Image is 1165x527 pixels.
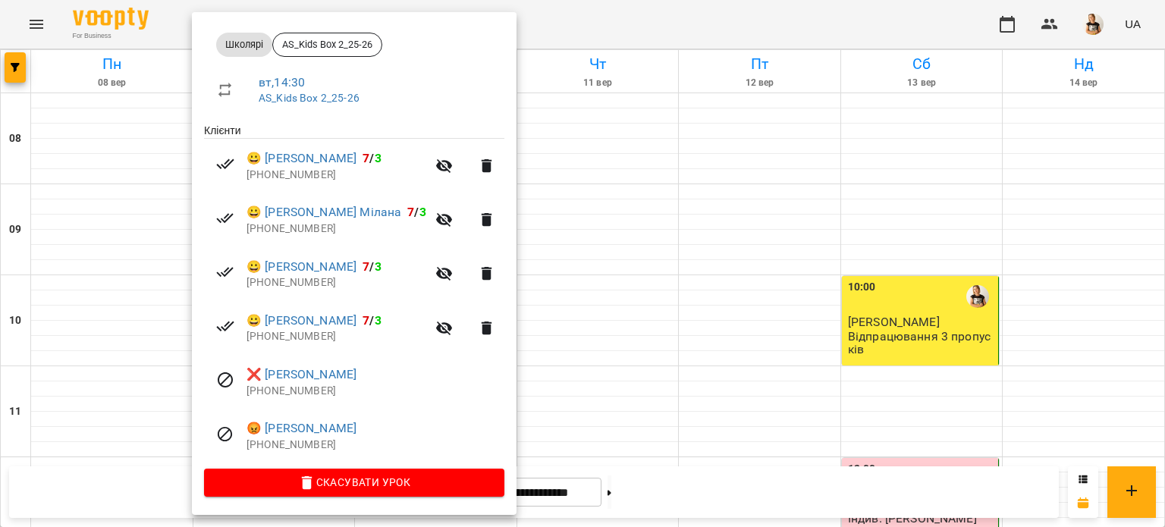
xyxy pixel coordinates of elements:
a: 😀 [PERSON_NAME] [247,312,356,330]
span: 3 [375,313,382,328]
p: [PHONE_NUMBER] [247,329,426,344]
div: AS_Kids Box 2_25-26 [272,33,382,57]
p: [PHONE_NUMBER] [247,438,504,453]
b: / [407,205,425,219]
svg: Візит сплачено [216,263,234,281]
span: 7 [407,205,414,219]
span: 3 [375,151,382,165]
b: / [363,151,381,165]
a: 😀 [PERSON_NAME] Мiлана [247,203,401,221]
a: AS_Kids Box 2_25-26 [259,92,360,104]
span: Скасувати Урок [216,473,492,491]
span: 7 [363,151,369,165]
b: / [363,313,381,328]
svg: Візит сплачено [216,155,234,173]
span: 3 [419,205,426,219]
p: [PHONE_NUMBER] [247,168,426,183]
a: 😡 [PERSON_NAME] [247,419,356,438]
span: 7 [363,259,369,274]
ul: Клієнти [204,123,504,469]
a: 😀 [PERSON_NAME] [247,258,356,276]
span: 7 [363,313,369,328]
a: вт , 14:30 [259,75,305,89]
svg: Візит сплачено [216,317,234,335]
a: 😀 [PERSON_NAME] [247,149,356,168]
svg: Візит скасовано [216,425,234,444]
svg: Візит сплачено [216,209,234,227]
span: AS_Kids Box 2_25-26 [273,38,382,52]
svg: Візит скасовано [216,371,234,389]
p: [PHONE_NUMBER] [247,221,426,237]
button: Скасувати Урок [204,469,504,496]
b: / [363,259,381,274]
p: [PHONE_NUMBER] [247,275,426,290]
span: Школярі [216,38,272,52]
a: ❌ [PERSON_NAME] [247,365,356,384]
p: [PHONE_NUMBER] [247,384,504,399]
span: 3 [375,259,382,274]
